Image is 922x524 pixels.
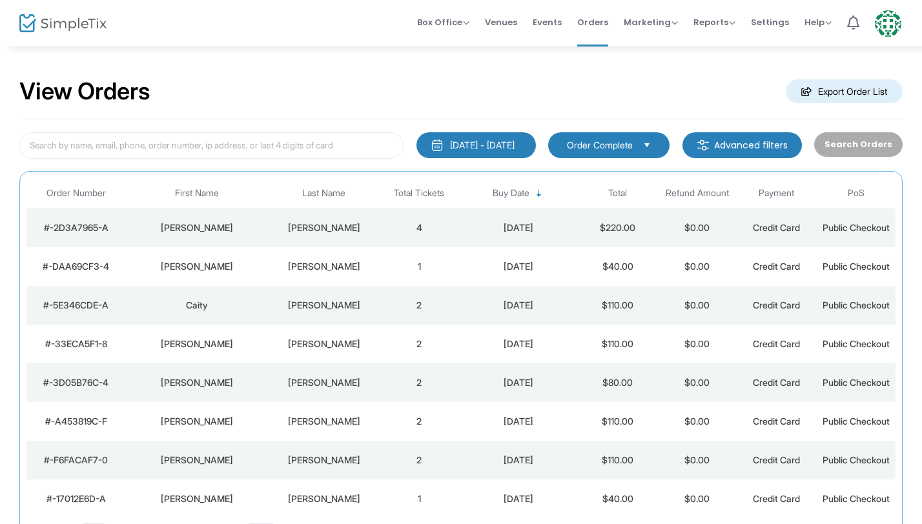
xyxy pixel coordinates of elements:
span: Credit Card [753,416,800,427]
td: 4 [380,208,459,247]
td: $0.00 [657,247,737,286]
td: 2 [380,363,459,402]
div: #-5E346CDE-A [30,299,123,312]
div: #-A453819C-F [30,415,123,428]
div: Whitney [129,415,265,428]
td: $40.00 [578,479,657,518]
div: Charles [129,260,265,273]
span: Public Checkout [823,338,890,349]
span: Orders [577,6,608,39]
span: Credit Card [753,261,800,272]
span: Public Checkout [823,377,890,388]
div: Data table [26,178,896,518]
div: Ralph [129,338,265,350]
div: #-33ECA5F1-8 [30,338,123,350]
td: $0.00 [657,479,737,518]
div: Howard [272,454,376,467]
span: Order Number [46,188,106,199]
th: Total [578,178,657,208]
span: Venues [485,6,517,39]
span: Credit Card [753,338,800,349]
button: Select [638,138,656,152]
td: $0.00 [657,286,737,325]
div: Kate [129,376,265,389]
td: $0.00 [657,325,737,363]
td: 2 [380,325,459,363]
div: 8/23/2025 [462,492,575,505]
span: First Name [175,188,219,199]
span: Public Checkout [823,416,890,427]
td: 2 [380,402,459,441]
div: Rollins [272,260,376,273]
div: #-F6FACAF7-0 [30,454,123,467]
div: #-17012E6D-A [30,492,123,505]
td: $110.00 [578,402,657,441]
span: Buy Date [493,188,529,199]
div: O'Toole [272,221,376,234]
td: $220.00 [578,208,657,247]
span: Payment [759,188,794,199]
div: Christopher [129,221,265,234]
div: Kerr [272,299,376,312]
div: #-2D3A7965-A [30,221,123,234]
span: Public Checkout [823,299,890,310]
span: Credit Card [753,299,800,310]
td: $0.00 [657,402,737,441]
td: 1 [380,247,459,286]
div: 8/24/2025 [462,338,575,350]
div: Marla [129,492,265,505]
div: Ward [272,338,376,350]
span: Public Checkout [823,261,890,272]
td: $110.00 [578,325,657,363]
div: #-DAA69CF3-4 [30,260,123,273]
td: $40.00 [578,247,657,286]
span: Box Office [417,16,469,28]
span: Last Name [302,188,345,199]
div: 8/24/2025 [462,376,575,389]
div: Caity [129,299,265,312]
span: Reports [693,16,735,28]
img: filter [697,139,710,152]
div: 8/24/2025 [462,221,575,234]
td: 2 [380,441,459,479]
div: McComas [272,492,376,505]
td: 2 [380,286,459,325]
div: Bret [272,376,376,389]
span: Marketing [624,16,678,28]
div: David [129,454,265,467]
td: $110.00 [578,441,657,479]
span: Sortable [534,188,544,199]
td: $0.00 [657,208,737,247]
span: Credit Card [753,493,800,504]
h2: View Orders [19,77,150,106]
span: Credit Card [753,454,800,465]
div: #-3D05B76C-4 [30,376,123,389]
th: Refund Amount [657,178,737,208]
span: Public Checkout [823,222,890,233]
img: monthly [431,139,444,152]
span: Order Complete [567,139,633,152]
button: [DATE] - [DATE] [416,132,536,158]
m-button: Advanced filters [682,132,802,158]
td: $110.00 [578,286,657,325]
span: Public Checkout [823,454,890,465]
span: Credit Card [753,377,800,388]
span: Events [533,6,562,39]
m-button: Export Order List [786,79,903,103]
td: $80.00 [578,363,657,402]
div: 8/24/2025 [462,454,575,467]
div: Shoaf [272,415,376,428]
span: Credit Card [753,222,800,233]
input: Search by name, email, phone, order number, ip address, or last 4 digits of card [19,132,404,159]
td: 1 [380,479,459,518]
span: Public Checkout [823,493,890,504]
td: $0.00 [657,363,737,402]
span: Help [804,16,832,28]
span: PoS [848,188,865,199]
div: 8/24/2025 [462,299,575,312]
td: $0.00 [657,441,737,479]
th: Total Tickets [380,178,459,208]
div: 8/24/2025 [462,415,575,428]
div: 8/24/2025 [462,260,575,273]
div: [DATE] - [DATE] [450,139,515,152]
